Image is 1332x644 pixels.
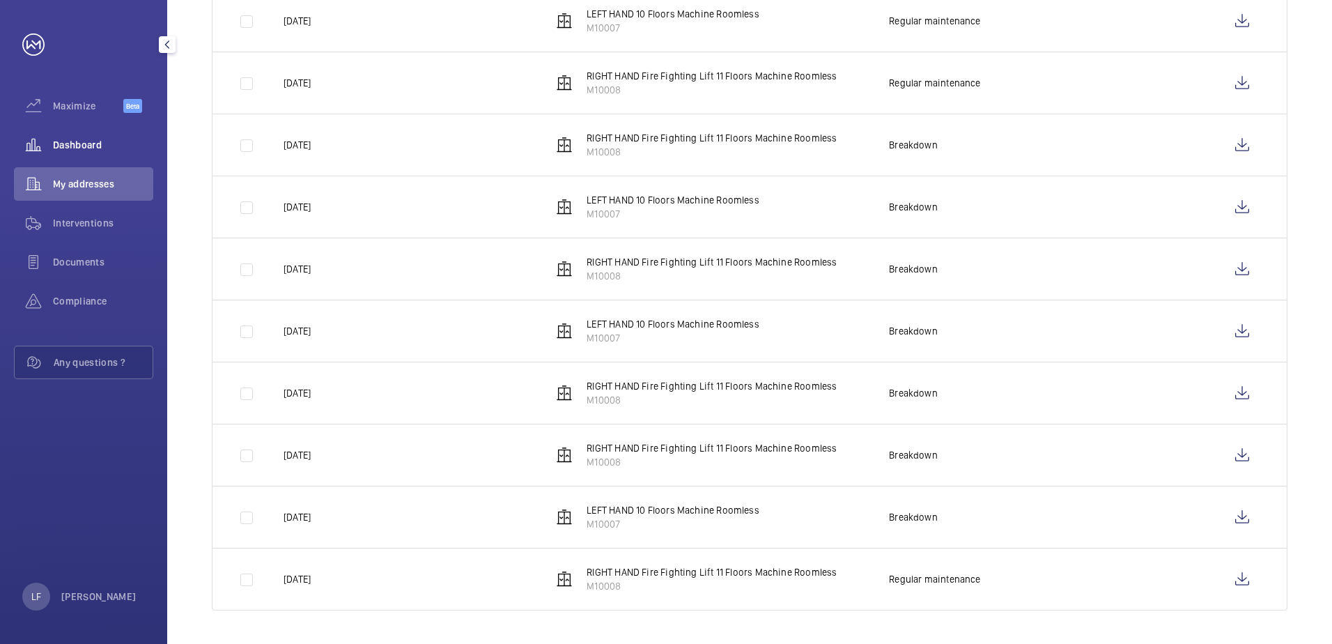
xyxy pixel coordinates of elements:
[556,13,573,29] img: elevator.svg
[587,331,759,345] p: M10007
[889,200,938,214] p: Breakdown
[284,200,311,214] p: [DATE]
[587,255,837,269] p: RIGHT HAND Fire Fighting Lift 11 Floors Machine Roomless
[889,324,938,338] p: Breakdown
[54,355,153,369] span: Any questions ?
[53,99,123,113] span: Maximize
[587,579,837,593] p: M10008
[587,317,759,331] p: LEFT HAND 10 Floors Machine Roomless
[587,441,837,455] p: RIGHT HAND Fire Fighting Lift 11 Floors Machine Roomless
[556,137,573,153] img: elevator.svg
[284,138,311,152] p: [DATE]
[889,14,980,28] p: Regular maintenance
[587,269,837,283] p: M10008
[61,590,137,604] p: [PERSON_NAME]
[556,385,573,401] img: elevator.svg
[556,261,573,277] img: elevator.svg
[284,572,311,586] p: [DATE]
[587,145,837,159] p: M10008
[123,99,142,113] span: Beta
[587,207,759,221] p: M10007
[587,7,759,21] p: LEFT HAND 10 Floors Machine Roomless
[284,324,311,338] p: [DATE]
[587,131,837,145] p: RIGHT HAND Fire Fighting Lift 11 Floors Machine Roomless
[889,572,980,586] p: Regular maintenance
[556,447,573,463] img: elevator.svg
[53,216,153,230] span: Interventions
[587,69,837,83] p: RIGHT HAND Fire Fighting Lift 11 Floors Machine Roomless
[587,517,759,531] p: M10007
[556,199,573,215] img: elevator.svg
[587,21,759,35] p: M10007
[53,294,153,308] span: Compliance
[587,455,837,469] p: M10008
[284,262,311,276] p: [DATE]
[587,503,759,517] p: LEFT HAND 10 Floors Machine Roomless
[556,571,573,588] img: elevator.svg
[53,255,153,269] span: Documents
[556,75,573,91] img: elevator.svg
[284,76,311,90] p: [DATE]
[889,138,938,152] p: Breakdown
[284,448,311,462] p: [DATE]
[556,323,573,339] img: elevator.svg
[889,262,938,276] p: Breakdown
[889,510,938,524] p: Breakdown
[556,509,573,526] img: elevator.svg
[587,83,837,97] p: M10008
[889,448,938,462] p: Breakdown
[53,138,153,152] span: Dashboard
[31,590,41,604] p: LF
[587,379,837,393] p: RIGHT HAND Fire Fighting Lift 11 Floors Machine Roomless
[587,393,837,407] p: M10008
[587,565,837,579] p: RIGHT HAND Fire Fighting Lift 11 Floors Machine Roomless
[587,193,759,207] p: LEFT HAND 10 Floors Machine Roomless
[889,76,980,90] p: Regular maintenance
[284,510,311,524] p: [DATE]
[53,177,153,191] span: My addresses
[889,386,938,400] p: Breakdown
[284,14,311,28] p: [DATE]
[284,386,311,400] p: [DATE]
